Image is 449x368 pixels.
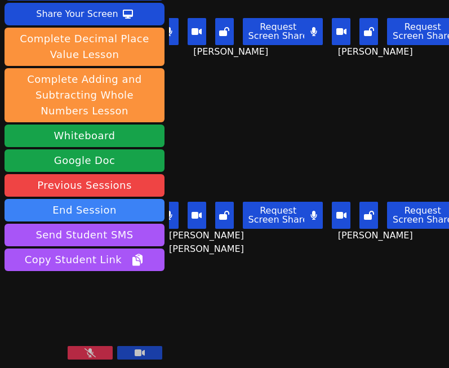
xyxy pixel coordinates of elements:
[5,125,165,147] button: Whiteboard
[5,149,165,172] a: Google Doc
[36,5,118,23] div: Share Your Screen
[338,45,416,59] span: [PERSON_NAME]
[5,249,165,271] button: Copy Student Link
[243,202,314,229] button: Request Screen Share
[5,28,165,66] button: Complete Decimal Place Value Lesson
[5,3,165,25] button: Share Your Screen
[169,229,296,256] span: [PERSON_NAME] [PERSON_NAME]
[5,174,165,197] a: Previous Sessions
[338,229,416,242] span: [PERSON_NAME]
[5,224,165,246] button: Send Student SMS
[243,18,314,45] button: Request Screen Share
[25,252,144,268] span: Copy Student Link
[193,45,271,59] span: [PERSON_NAME]
[5,199,165,221] button: End Session
[5,68,165,122] button: Complete Adding and Subtracting Whole Numbers Lesson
